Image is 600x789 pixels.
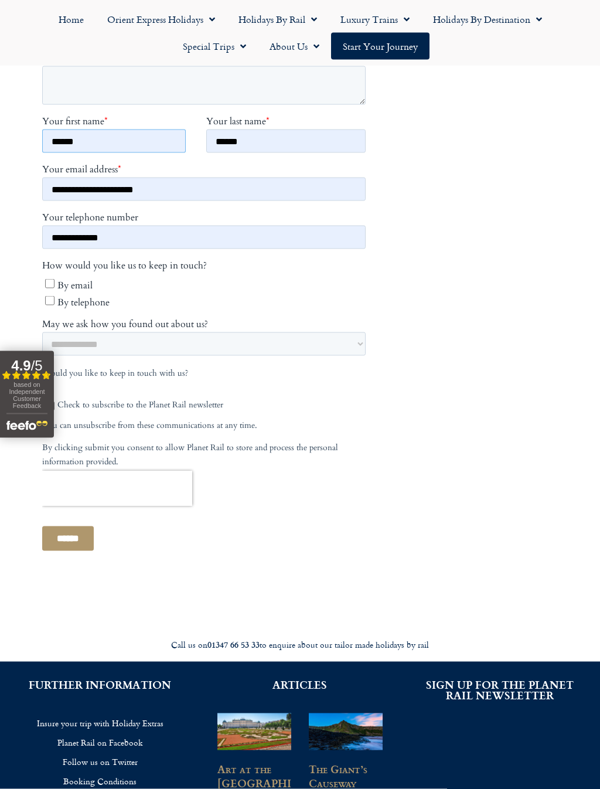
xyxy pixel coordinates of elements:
[96,6,227,33] a: Orient Express Holidays
[18,679,182,690] h2: FURTHER INFORMATION
[18,752,182,771] a: Follow us on Twitter
[421,6,554,33] a: Holidays by Destination
[18,733,182,752] a: Planet Rail on Facebook
[207,638,260,651] strong: 01347 66 53 33
[3,443,12,453] input: By telephone
[15,443,67,456] span: By telephone
[217,679,382,690] h2: ARTICLES
[418,679,582,700] h2: SIGN UP FOR THE PLANET RAIL NEWSLETTER
[6,6,594,60] nav: Menu
[15,426,50,439] span: By email
[258,33,331,60] a: About Us
[227,6,329,33] a: Holidays by Rail
[164,262,224,275] span: Your last name
[3,426,12,436] input: By email
[6,640,594,651] div: Call us on to enquire about our tailor made holidays by rail
[18,713,182,733] a: Insure your trip with Holiday Extras
[3,549,12,558] input: Check to subscribe to the Planet Rail newsletter
[15,547,323,557] span: Check to subscribe to the Planet Rail newsletter
[329,6,421,33] a: Luxury Trains
[47,6,96,33] a: Home
[331,33,429,60] a: Start your Journey
[171,33,258,60] a: Special Trips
